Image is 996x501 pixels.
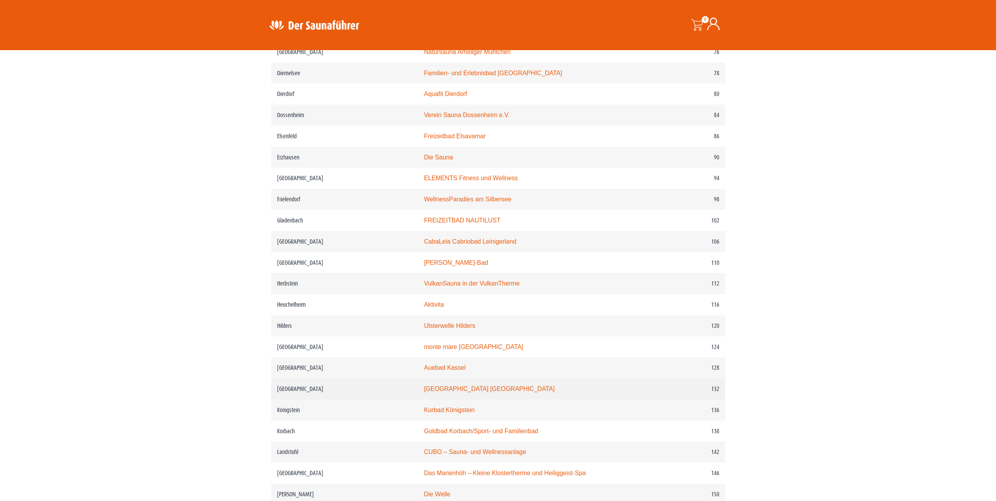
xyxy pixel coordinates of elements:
[639,105,725,126] td: 84
[639,421,725,442] td: 138
[424,90,467,97] a: Aquafit Dierdorf
[424,70,562,76] a: Familien- und Erlebnisbad [GEOGRAPHIC_DATA]
[424,133,485,139] a: Freizeitbad Elsavamar
[424,49,511,55] a: Natursauna Arheilger Mühlchen
[639,210,725,231] td: 102
[639,400,725,421] td: 136
[639,83,725,105] td: 80
[639,336,725,358] td: 124
[424,449,526,455] a: CUBO – Sauna- und Wellnessanlage
[271,315,418,336] td: Hilders
[639,357,725,378] td: 128
[424,112,510,118] a: Verein Sauna Dossenheim e.V.
[424,344,523,350] a: monte mare [GEOGRAPHIC_DATA]
[271,42,418,63] td: [GEOGRAPHIC_DATA]
[271,252,418,273] td: [GEOGRAPHIC_DATA]
[639,463,725,484] td: 146
[424,364,465,371] a: Auebad Kassel
[639,378,725,400] td: 132
[639,126,725,147] td: 86
[702,16,709,23] span: 0
[271,378,418,400] td: [GEOGRAPHIC_DATA]
[639,252,725,273] td: 110
[271,336,418,358] td: [GEOGRAPHIC_DATA]
[639,273,725,294] td: 112
[639,315,725,336] td: 120
[639,189,725,210] td: 98
[424,238,516,245] a: CabaLela Cabriobad Leinigerland
[424,280,519,287] a: VulkanSauna in der VulkanTherme
[424,428,538,434] a: Goldbad Korbach/Sport- und Familienbad
[424,175,518,181] a: ELEMENTS Fitness und Wellness
[271,463,418,484] td: [GEOGRAPHIC_DATA]
[271,294,418,315] td: Heuchelheim
[271,126,418,147] td: Elsenfeld
[424,301,444,308] a: Aktivita
[271,63,418,84] td: Diemelsee
[639,441,725,463] td: 142
[271,273,418,294] td: Herbstein
[424,470,586,476] a: Das Marienhöh – Kleine Klostertherme und Heiliggeist-Spa
[271,189,418,210] td: Frielendorf
[639,63,725,84] td: 78
[424,322,475,329] a: Ulsterwelle Hilders
[271,105,418,126] td: Dossenheim
[271,210,418,231] td: Gladenbach
[639,147,725,168] td: 90
[424,217,500,224] a: FREIZEITBAD NAUTILUST
[639,42,725,63] td: 76
[271,231,418,252] td: [GEOGRAPHIC_DATA]
[271,400,418,421] td: Königstein
[271,168,418,189] td: [GEOGRAPHIC_DATA]
[424,196,511,203] a: WellnessParadies am Silbersee
[639,294,725,315] td: 116
[424,154,453,161] a: Die Sauna
[639,231,725,252] td: 106
[271,421,418,442] td: Korbach
[271,83,418,105] td: Dierdorf
[639,168,725,189] td: 94
[424,385,555,392] a: [GEOGRAPHIC_DATA] [GEOGRAPHIC_DATA]
[271,441,418,463] td: Landstuhl
[271,147,418,168] td: Erzhausen
[424,407,474,413] a: Kurbad Königstein
[424,491,450,497] a: Die Welle
[424,259,488,266] a: [PERSON_NAME]-Bad
[271,357,418,378] td: [GEOGRAPHIC_DATA]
